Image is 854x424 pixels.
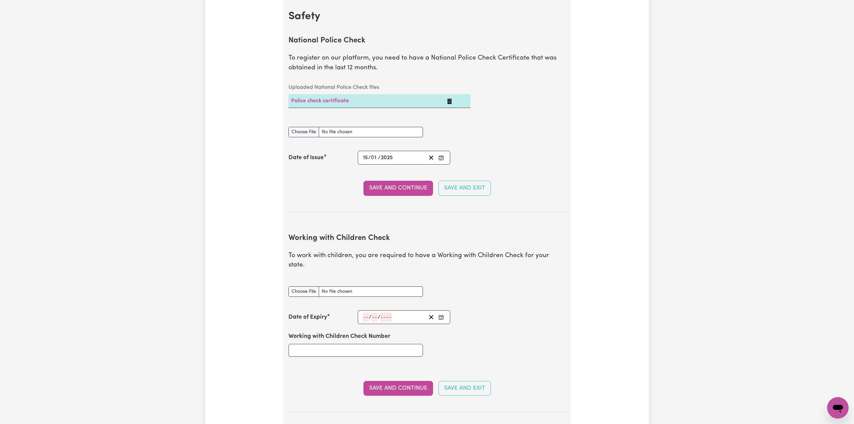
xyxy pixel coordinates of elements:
[827,397,849,419] iframe: Button to launch messaging window
[438,181,491,196] button: Save and Exit
[288,251,566,271] p: To work with children, you are required to have a Working with Children Check for your state.
[288,81,470,94] caption: Uploaded National Police Check files
[291,98,349,104] a: Police check certificate
[288,54,566,73] p: To register on our platform, you need to have a National Police Check Certificate that was obtain...
[368,155,371,161] span: /
[371,153,378,162] input: --
[426,313,436,322] button: Clear date
[363,381,433,396] button: Save and Continue
[378,155,381,161] span: /
[288,153,324,162] label: Date of Issue
[436,153,446,162] button: Enter the Date of Issue of your National Police Check
[363,313,369,322] input: --
[380,313,392,322] input: ----
[363,153,368,162] input: --
[288,36,566,45] h2: National Police Check
[369,314,372,320] span: /
[378,314,380,320] span: /
[372,313,378,322] input: --
[438,381,491,396] button: Save and Exit
[436,313,446,322] button: Enter the Date of Expiry of your Working with Children Check
[363,181,433,196] button: Save and Continue
[288,234,566,243] h2: Working with Children Check
[426,153,436,162] button: Clear date
[288,10,566,23] h2: Safety
[381,153,393,162] input: ----
[371,155,374,161] span: 0
[447,97,452,105] button: Delete Police check certificate
[288,332,390,341] label: Working with Children Check Number
[288,313,327,322] label: Date of Expiry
